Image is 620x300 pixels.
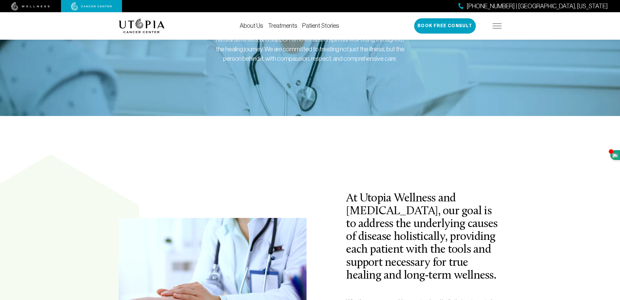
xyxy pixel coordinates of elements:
h2: At Utopia Wellness and [MEDICAL_DATA], our goal is to address the underlying causes of disease ho... [346,192,501,282]
a: About Us [240,22,263,29]
span: [PHONE_NUMBER] | [GEOGRAPHIC_DATA], [US_STATE] [467,2,608,11]
img: wellness [11,2,50,11]
button: Book Free Consult [414,18,476,34]
div: Our holistic approach is designed to restore balance, strengthen the body's natural defenses, and... [216,25,405,63]
iframe: To enrich screen reader interactions, please activate Accessibility in Grammarly extension settings [504,45,620,300]
a: [PHONE_NUMBER] | [GEOGRAPHIC_DATA], [US_STATE] [458,2,608,11]
img: cancer center [71,2,112,11]
a: Patient Stories [302,22,339,29]
img: icon-hamburger [493,23,502,28]
a: Treatments [268,22,297,29]
img: logo [119,19,165,33]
